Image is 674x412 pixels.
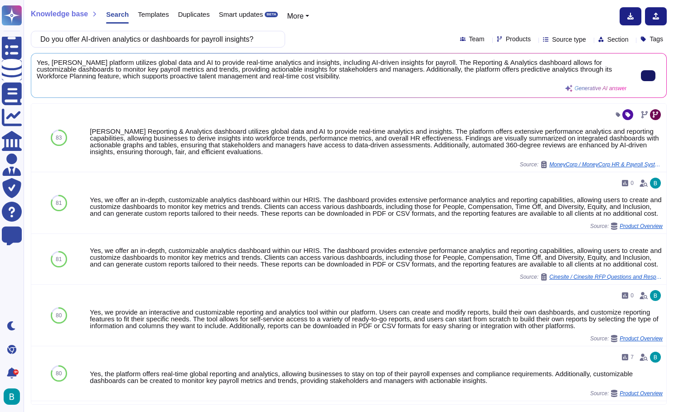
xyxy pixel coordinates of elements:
[650,178,661,189] img: user
[574,86,626,91] span: Generative AI answer
[552,36,586,43] span: Source type
[106,11,129,18] span: Search
[630,180,634,186] span: 0
[90,128,663,155] div: [PERSON_NAME] Reporting & Analytics dashboard utilizes global data and AI to provide real-time an...
[520,273,663,281] span: Source:
[90,196,663,217] div: Yes, we offer an in-depth, customizable analytics dashboard within our HRIS. The dashboard provid...
[265,12,278,17] div: BETA
[4,388,20,405] img: user
[650,290,661,301] img: user
[620,391,663,396] span: Product Overview
[13,369,19,375] div: 9+
[590,223,663,230] span: Source:
[650,36,663,42] span: Tags
[56,371,62,376] span: 80
[2,387,26,407] button: user
[178,11,210,18] span: Duplicates
[620,223,663,229] span: Product Overview
[287,11,309,22] button: More
[37,59,626,79] span: Yes, [PERSON_NAME] platform utilizes global data and AI to provide real-time analytics and insigh...
[630,354,634,360] span: 7
[630,293,634,298] span: 0
[138,11,169,18] span: Templates
[90,309,663,329] div: Yes, we provide an interactive and customizable reporting and analytics tool within our platform....
[287,12,303,20] span: More
[607,36,629,43] span: Section
[90,370,663,384] div: Yes, the platform offers real-time global reporting and analytics, allowing businesses to stay on...
[520,161,663,168] span: Source:
[620,336,663,341] span: Product Overview
[36,31,276,47] input: Search a question or template...
[90,247,663,267] div: Yes, we offer an in-depth, customizable analytics dashboard within our HRIS. The dashboard provid...
[549,162,663,167] span: MoneyCorp / MoneyCorp HR & Payroll System Requirements (2)
[219,11,263,18] span: Smart updates
[549,274,663,280] span: Cinesite / Cinesite RFP Questions and Responses [PERSON_NAME]
[506,36,531,42] span: Products
[56,135,62,141] span: 83
[56,313,62,318] span: 80
[650,352,661,363] img: user
[590,390,663,397] span: Source:
[56,257,62,262] span: 81
[56,200,62,206] span: 81
[590,335,663,342] span: Source:
[469,36,485,42] span: Team
[31,10,88,18] span: Knowledge base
